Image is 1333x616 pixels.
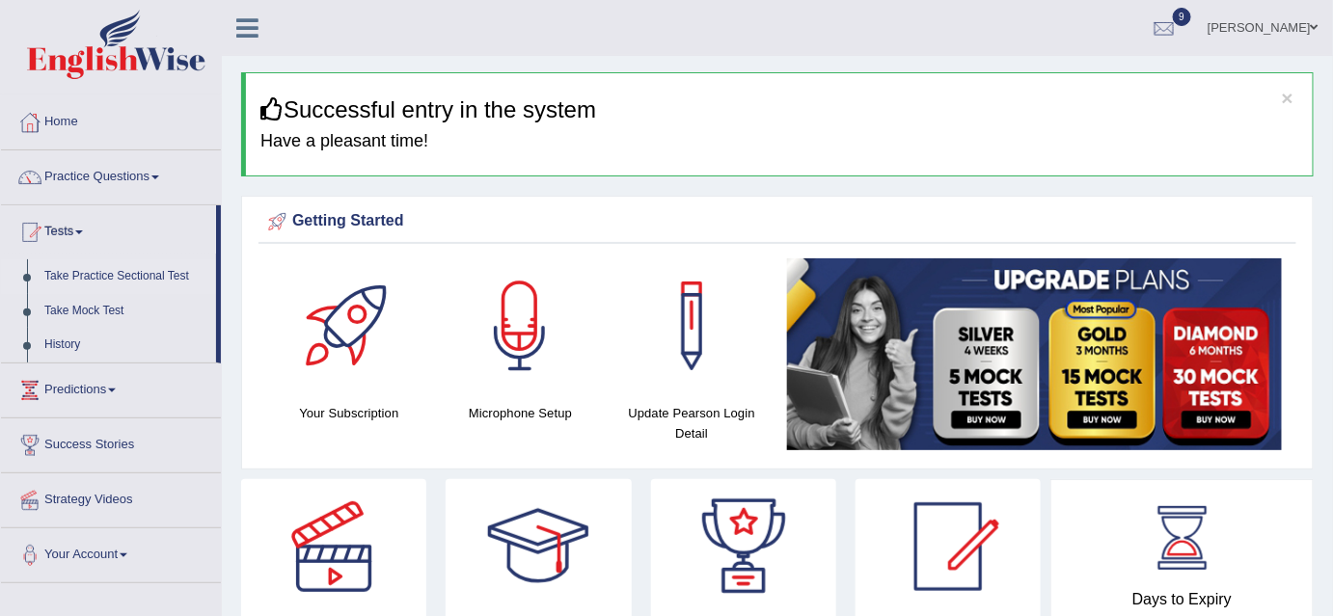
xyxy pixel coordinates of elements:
[36,259,216,294] a: Take Practice Sectional Test
[1,418,221,467] a: Success Stories
[1,528,221,576] a: Your Account
[263,207,1292,236] div: Getting Started
[1,150,221,199] a: Practice Questions
[260,97,1298,122] h3: Successful entry in the system
[1,205,216,254] a: Tests
[615,403,768,443] h4: Update Pearson Login Detail
[1173,8,1192,26] span: 9
[1,473,221,522] a: Strategy Videos
[787,258,1282,450] img: small5.jpg
[273,403,425,423] h4: Your Subscription
[260,132,1298,151] h4: Have a pleasant time!
[36,294,216,329] a: Take Mock Test
[445,403,597,423] h4: Microphone Setup
[1,363,221,412] a: Predictions
[1073,591,1292,608] h4: Days to Expiry
[36,328,216,362] a: History
[1,95,221,144] a: Home
[1282,88,1293,108] button: ×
